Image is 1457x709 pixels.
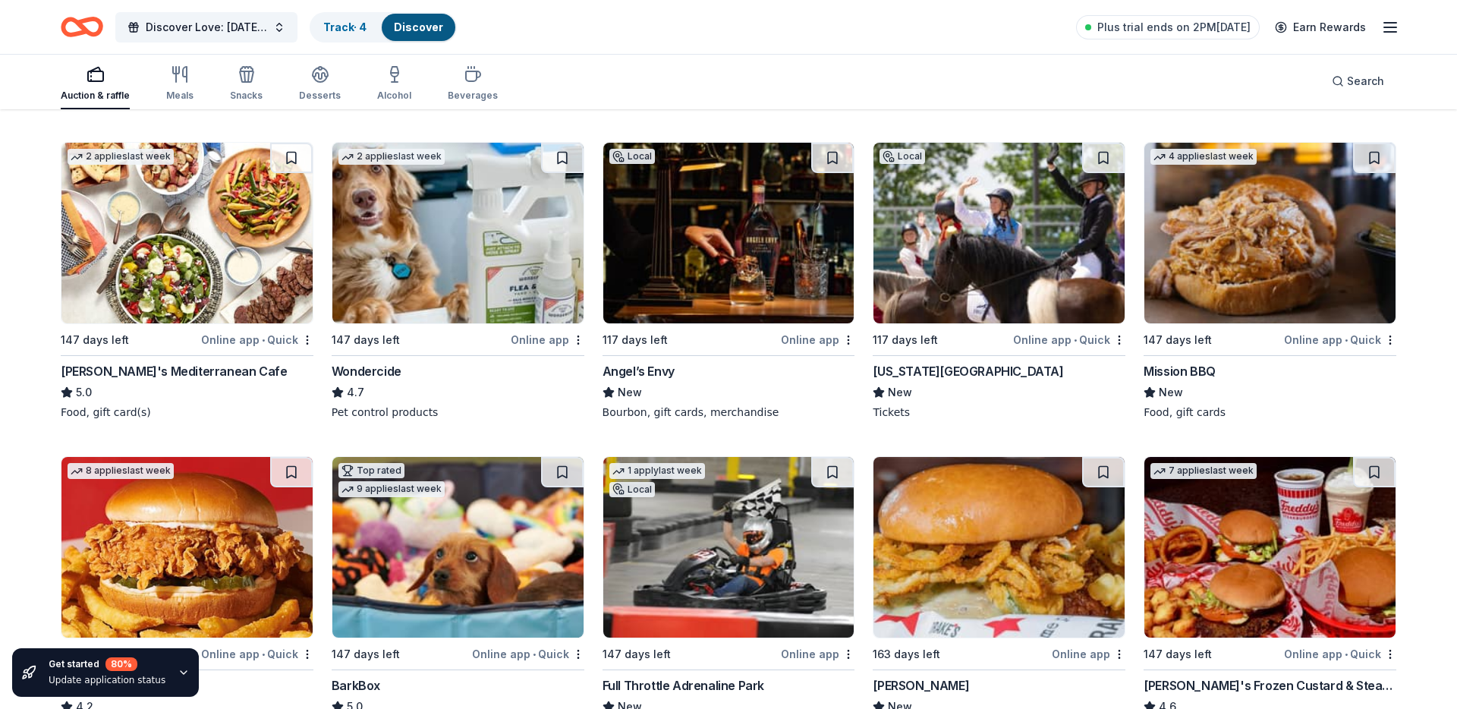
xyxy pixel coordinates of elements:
[115,12,297,43] button: Discover Love: [DATE] Gala & Silent Auction
[338,463,404,478] div: Top rated
[49,674,165,686] div: Update application status
[472,644,584,663] div: Online app Quick
[888,383,912,402] span: New
[1345,648,1348,660] span: •
[377,59,411,109] button: Alcohol
[609,463,705,479] div: 1 apply last week
[61,457,313,638] img: Image for KBP Foods
[880,149,925,164] div: Local
[603,143,854,323] img: Image for Angel’s Envy
[61,9,103,45] a: Home
[166,90,194,102] div: Meals
[1266,14,1375,41] a: Earn Rewards
[1144,331,1212,349] div: 147 days left
[262,648,265,660] span: •
[61,142,313,420] a: Image for Taziki's Mediterranean Cafe2 applieslast week147 days leftOnline app•Quick[PERSON_NAME]...
[49,657,165,671] div: Get started
[68,149,174,165] div: 2 applies last week
[1097,18,1251,36] span: Plus trial ends on 2PM[DATE]
[332,457,584,638] img: Image for BarkBox
[332,405,584,420] div: Pet control products
[1284,330,1396,349] div: Online app Quick
[603,331,668,349] div: 117 days left
[1144,362,1216,380] div: Mission BBQ
[61,331,129,349] div: 147 days left
[511,330,584,349] div: Online app
[262,334,265,346] span: •
[332,645,400,663] div: 147 days left
[603,645,671,663] div: 147 days left
[1144,143,1396,323] img: Image for Mission BBQ
[1144,676,1396,695] div: [PERSON_NAME]'s Frozen Custard & Steakburgers
[1013,330,1125,349] div: Online app Quick
[873,362,1063,380] div: [US_STATE][GEOGRAPHIC_DATA]
[603,676,764,695] div: Full Throttle Adrenaline Park
[1150,149,1257,165] div: 4 applies last week
[1345,334,1348,346] span: •
[1074,334,1077,346] span: •
[609,482,655,497] div: Local
[347,383,364,402] span: 4.7
[873,645,940,663] div: 163 days left
[1347,72,1384,90] span: Search
[1159,383,1183,402] span: New
[201,330,313,349] div: Online app Quick
[166,59,194,109] button: Meals
[394,20,443,33] a: Discover
[603,362,675,380] div: Angel’s Envy
[377,90,411,102] div: Alcohol
[76,383,92,402] span: 5.0
[1144,645,1212,663] div: 147 days left
[873,676,969,695] div: [PERSON_NAME]
[448,59,498,109] button: Beverages
[332,331,400,349] div: 147 days left
[1144,142,1396,420] a: Image for Mission BBQ4 applieslast week147 days leftOnline app•QuickMission BBQNewFood, gift cards
[230,90,263,102] div: Snacks
[230,59,263,109] button: Snacks
[61,59,130,109] button: Auction & raffle
[603,457,854,638] img: Image for Full Throttle Adrenaline Park
[448,90,498,102] div: Beverages
[310,12,457,43] button: Track· 4Discover
[1076,15,1260,39] a: Plus trial ends on 2PM[DATE]
[299,59,341,109] button: Desserts
[105,657,137,671] div: 80 %
[609,149,655,164] div: Local
[873,142,1125,420] a: Image for Kentucky Horse ParkLocal117 days leftOnline app•Quick[US_STATE][GEOGRAPHIC_DATA]NewTickets
[1320,66,1396,96] button: Search
[618,383,642,402] span: New
[332,143,584,323] img: Image for Wondercide
[61,90,130,102] div: Auction & raffle
[338,149,445,165] div: 2 applies last week
[533,648,536,660] span: •
[1150,463,1257,479] div: 7 applies last week
[1144,457,1396,638] img: Image for Freddy's Frozen Custard & Steakburgers
[68,463,174,479] div: 8 applies last week
[873,457,1125,638] img: Image for Drake's
[332,142,584,420] a: Image for Wondercide2 applieslast week147 days leftOnline appWondercide4.7Pet control products
[1052,644,1125,663] div: Online app
[338,481,445,497] div: 9 applies last week
[332,362,401,380] div: Wondercide
[61,362,287,380] div: [PERSON_NAME]'s Mediterranean Cafe
[873,331,938,349] div: 117 days left
[781,330,854,349] div: Online app
[323,20,367,33] a: Track· 4
[61,405,313,420] div: Food, gift card(s)
[603,405,855,420] div: Bourbon, gift cards, merchandise
[873,405,1125,420] div: Tickets
[146,18,267,36] span: Discover Love: [DATE] Gala & Silent Auction
[332,676,380,695] div: BarkBox
[299,90,341,102] div: Desserts
[781,644,854,663] div: Online app
[61,143,313,323] img: Image for Taziki's Mediterranean Cafe
[1144,405,1396,420] div: Food, gift cards
[873,143,1125,323] img: Image for Kentucky Horse Park
[603,142,855,420] a: Image for Angel’s EnvyLocal117 days leftOnline appAngel’s EnvyNewBourbon, gift cards, merchandise
[1284,644,1396,663] div: Online app Quick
